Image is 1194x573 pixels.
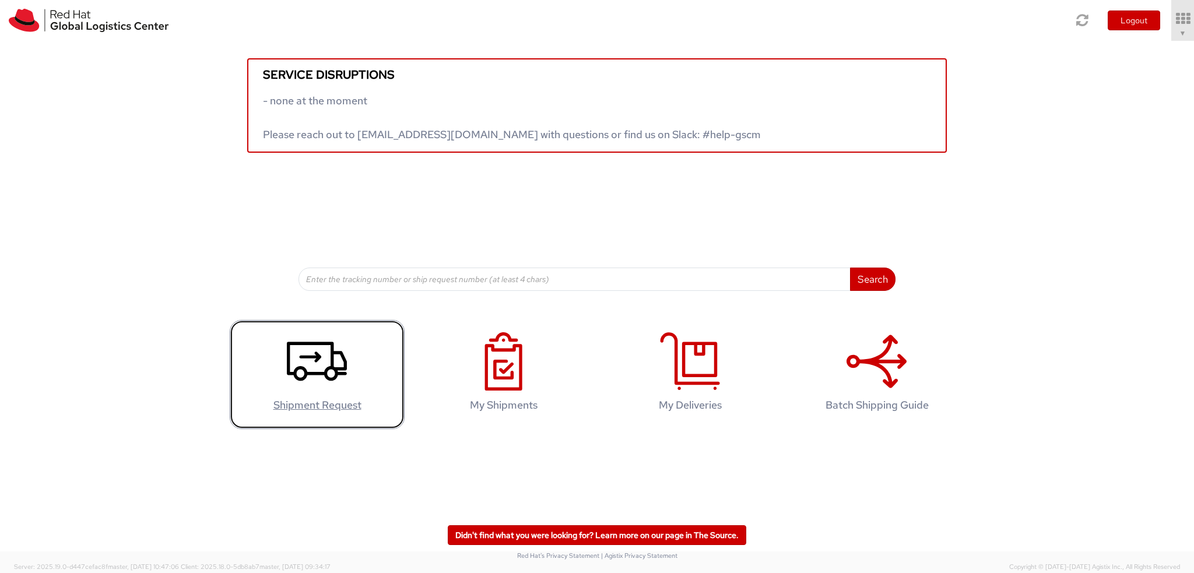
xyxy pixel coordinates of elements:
[1009,563,1180,572] span: Copyright © [DATE]-[DATE] Agistix Inc., All Rights Reserved
[603,320,778,429] a: My Deliveries
[263,68,931,81] h5: Service disruptions
[448,525,746,545] a: Didn't find what you were looking for? Learn more on our page in The Source.
[259,563,331,571] span: master, [DATE] 09:34:17
[517,551,599,560] a: Red Hat's Privacy Statement
[429,399,579,411] h4: My Shipments
[9,9,168,32] img: rh-logistics-00dfa346123c4ec078e1.svg
[14,563,179,571] span: Server: 2025.19.0-d447cefac8f
[601,551,677,560] a: | Agistix Privacy Statement
[298,268,851,291] input: Enter the tracking number or ship request number (at least 4 chars)
[108,563,179,571] span: master, [DATE] 10:47:06
[789,320,964,429] a: Batch Shipping Guide
[1108,10,1160,30] button: Logout
[416,320,591,429] a: My Shipments
[247,58,947,153] a: Service disruptions - none at the moment Please reach out to [EMAIL_ADDRESS][DOMAIN_NAME] with qu...
[263,94,761,141] span: - none at the moment Please reach out to [EMAIL_ADDRESS][DOMAIN_NAME] with questions or find us o...
[181,563,331,571] span: Client: 2025.18.0-5db8ab7
[802,399,952,411] h4: Batch Shipping Guide
[242,399,392,411] h4: Shipment Request
[1179,29,1186,38] span: ▼
[850,268,895,291] button: Search
[230,320,405,429] a: Shipment Request
[615,399,765,411] h4: My Deliveries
